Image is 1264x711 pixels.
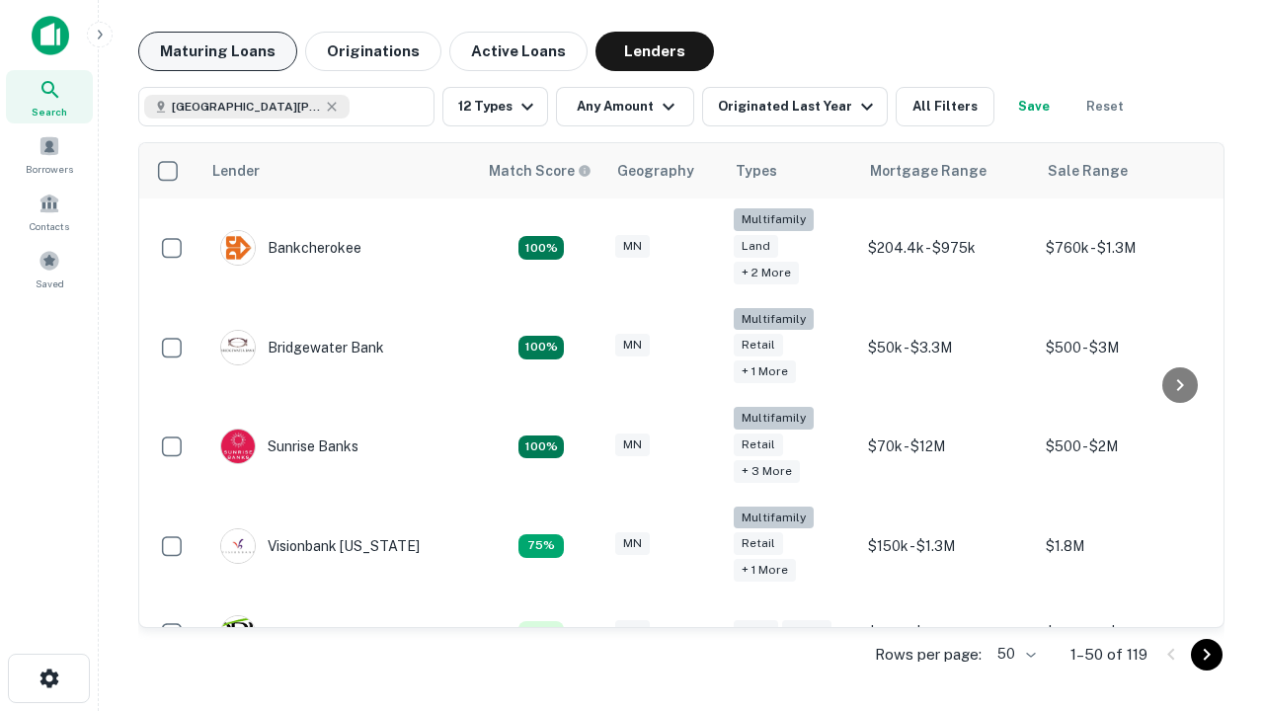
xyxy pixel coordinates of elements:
p: 1–50 of 119 [1070,643,1147,667]
span: Borrowers [26,161,73,177]
div: Land [734,620,778,643]
img: picture [221,331,255,364]
div: Types [736,159,777,183]
div: + 1 more [734,559,796,582]
td: $204.4k - $975k [858,198,1036,298]
td: $760k - $1.3M [1036,198,1214,298]
button: Save your search to get updates of matches that match your search criteria. [1002,87,1066,126]
img: picture [221,231,255,265]
th: Types [724,143,858,198]
div: Sale Range [1048,159,1128,183]
td: $500 - $3M [1036,298,1214,398]
div: Capitalize uses an advanced AI algorithm to match your search with the best lender. The match sco... [489,160,592,182]
div: MN [615,434,650,456]
div: Matching Properties: 18, hasApolloMatch: undefined [518,236,564,260]
div: + 2 more [734,262,799,284]
button: Reset [1073,87,1137,126]
button: All Filters [896,87,994,126]
td: $70k - $12M [858,397,1036,497]
div: Matching Properties: 13, hasApolloMatch: undefined [518,534,564,558]
div: Multifamily [734,308,814,331]
img: picture [221,529,255,563]
div: + 1 more [734,360,796,383]
div: Retail [734,434,783,456]
div: MN [615,532,650,555]
div: Matching Properties: 22, hasApolloMatch: undefined [518,336,564,359]
button: Originations [305,32,441,71]
div: MN [615,620,650,643]
button: Active Loans [449,32,588,71]
button: Any Amount [556,87,694,126]
th: Lender [200,143,477,198]
a: Saved [6,242,93,295]
div: Sunrise Banks [220,429,358,464]
img: picture [221,616,255,650]
div: MN [615,334,650,356]
div: [GEOGRAPHIC_DATA] [220,615,414,651]
span: Search [32,104,67,119]
div: Matching Properties: 10, hasApolloMatch: undefined [518,621,564,645]
th: Geography [605,143,724,198]
div: + 3 more [734,460,800,483]
div: Visionbank [US_STATE] [220,528,420,564]
span: [GEOGRAPHIC_DATA][PERSON_NAME], [GEOGRAPHIC_DATA], [GEOGRAPHIC_DATA] [172,98,320,116]
div: Bankcherokee [220,230,361,266]
div: Land [734,235,778,258]
div: Retail [734,532,783,555]
button: Originated Last Year [702,87,888,126]
th: Capitalize uses an advanced AI algorithm to match your search with the best lender. The match sco... [477,143,605,198]
div: Mortgage Range [870,159,987,183]
div: Multifamily [734,208,814,231]
div: 50 [989,640,1039,669]
div: Originated Last Year [718,95,879,118]
div: Multifamily [734,507,814,529]
img: picture [221,430,255,463]
button: Go to next page [1191,639,1223,671]
div: Geography [617,159,694,183]
iframe: Chat Widget [1165,553,1264,648]
button: Maturing Loans [138,32,297,71]
span: Saved [36,276,64,291]
td: $394.7k - $3.6M [1036,595,1214,671]
td: $150k - $1.3M [858,497,1036,596]
div: Lender [212,159,260,183]
a: Contacts [6,185,93,238]
td: $50k - $3.3M [858,298,1036,398]
h6: Match Score [489,160,588,182]
th: Sale Range [1036,143,1214,198]
img: capitalize-icon.png [32,16,69,55]
a: Borrowers [6,127,93,181]
div: Retail [734,334,783,356]
p: Rows per page: [875,643,982,667]
div: Retail [782,620,831,643]
a: Search [6,70,93,123]
td: $3.1M - $16.1M [858,595,1036,671]
div: Matching Properties: 31, hasApolloMatch: undefined [518,435,564,459]
div: Multifamily [734,407,814,430]
div: MN [615,235,650,258]
th: Mortgage Range [858,143,1036,198]
span: Contacts [30,218,69,234]
td: $500 - $2M [1036,397,1214,497]
div: Bridgewater Bank [220,330,384,365]
button: Lenders [595,32,714,71]
td: $1.8M [1036,497,1214,596]
button: 12 Types [442,87,548,126]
